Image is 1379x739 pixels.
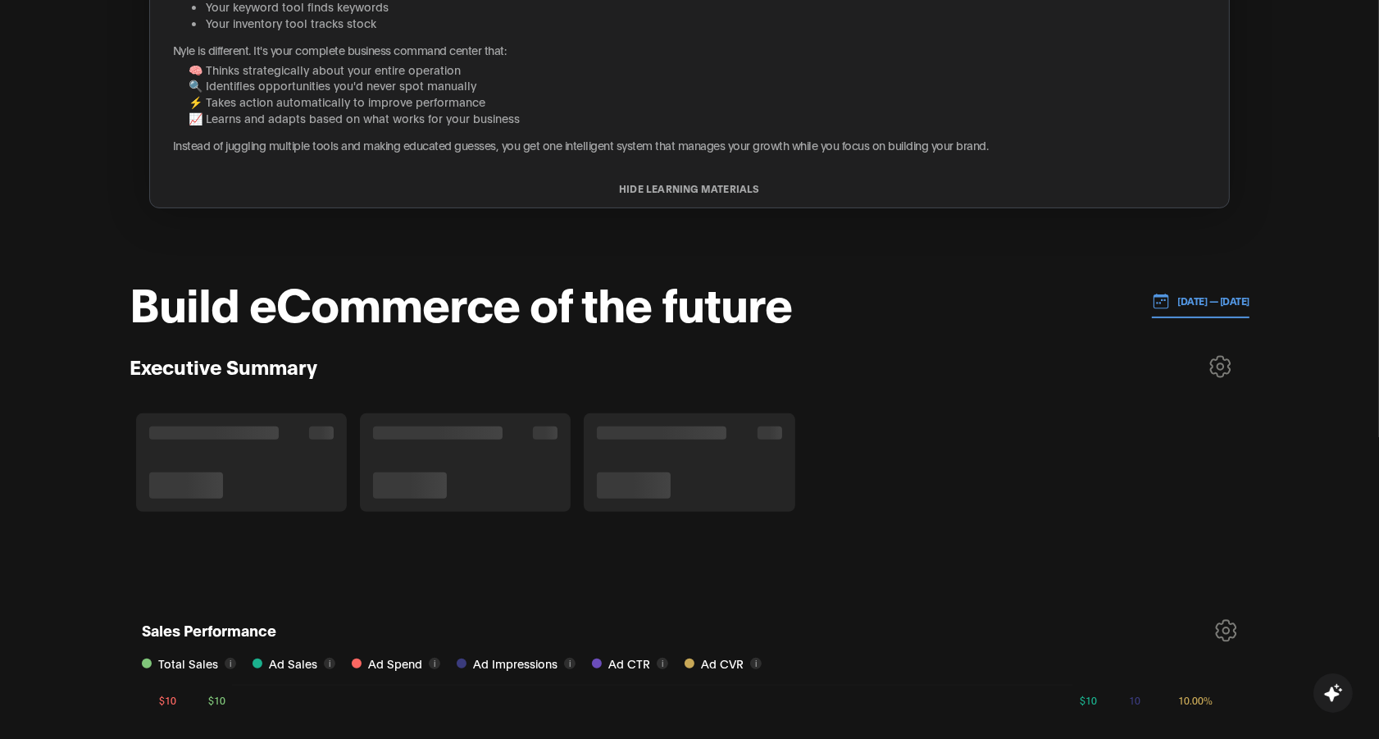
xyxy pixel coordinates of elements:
[225,658,236,669] button: i
[173,137,1206,153] p: Instead of juggling multiple tools and making educated guesses, you get one intelligent system th...
[701,655,744,673] span: Ad CVR
[173,42,1206,58] p: Nyle is different. It's your complete business command center that:
[158,655,218,673] span: Total Sales
[657,658,668,669] button: i
[368,655,422,673] span: Ad Spend
[324,658,335,669] button: i
[150,183,1229,194] button: HIDE LEARNING MATERIALS
[429,658,440,669] button: i
[1129,694,1140,706] tspan: 10
[1152,285,1250,318] button: [DATE] — [DATE]
[1178,694,1213,706] tspan: 10.00%
[1080,694,1097,706] tspan: $10
[130,277,792,326] h1: Build eCommerce of the future
[130,354,317,379] h3: Executive Summary
[269,655,317,673] span: Ad Sales
[189,110,1206,126] li: 📈 Learns and adapts based on what works for your business
[1170,294,1250,308] p: [DATE] — [DATE]
[142,619,276,646] h1: Sales Performance
[189,94,1206,110] li: ⚡ Takes action automatically to improve performance
[189,62,1206,78] li: 🧠 Thinks strategically about your entire operation
[1152,292,1170,310] img: 01.01.24 — 07.01.24
[159,694,176,706] tspan: $10
[608,655,650,673] span: Ad CTR
[189,77,1206,94] li: 🔍 Identifies opportunities you'd never spot manually
[206,15,1206,31] li: Your inventory tool tracks stock
[564,658,576,669] button: i
[750,658,762,669] button: i
[473,655,558,673] span: Ad Impressions
[208,694,225,706] tspan: $10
